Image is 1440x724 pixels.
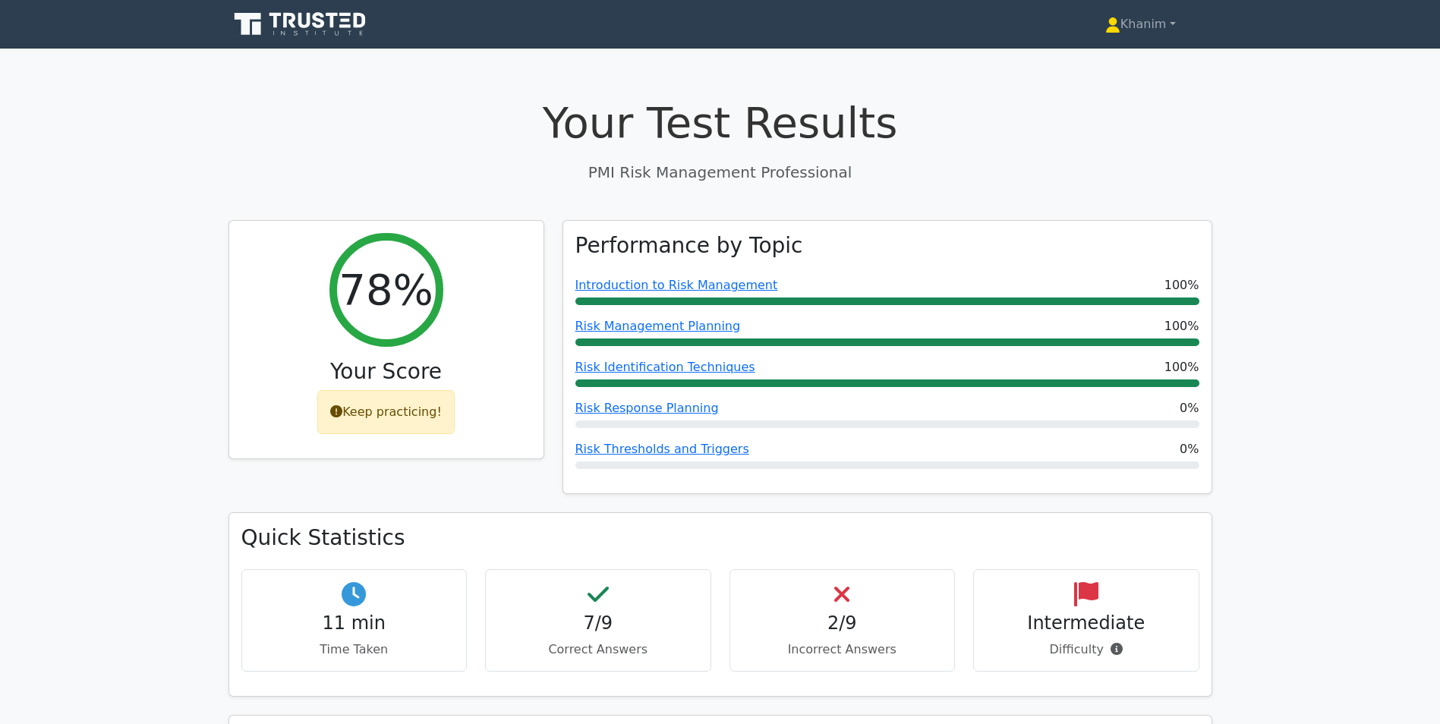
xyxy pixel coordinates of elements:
a: Risk Response Planning [575,401,719,415]
span: 0% [1180,399,1199,417]
a: Introduction to Risk Management [575,278,778,292]
p: Correct Answers [498,641,698,659]
span: 100% [1164,358,1199,376]
h4: 7/9 [498,612,698,634]
div: Keep practicing! [317,390,455,434]
h2: 78% [339,264,433,315]
p: PMI Risk Management Professional [228,161,1212,184]
h4: 2/9 [742,612,943,634]
a: Risk Identification Techniques [575,360,755,374]
h3: Performance by Topic [575,233,803,259]
h4: Intermediate [986,612,1186,634]
span: 100% [1164,317,1199,335]
h1: Your Test Results [228,97,1212,148]
h3: Your Score [241,359,531,385]
span: 100% [1164,276,1199,294]
h4: 11 min [254,612,455,634]
a: Risk Thresholds and Triggers [575,442,749,456]
a: Risk Management Planning [575,319,741,333]
a: Khanim [1069,9,1212,39]
span: 0% [1180,440,1199,458]
p: Incorrect Answers [742,641,943,659]
h3: Quick Statistics [241,525,1199,551]
p: Time Taken [254,641,455,659]
p: Difficulty [986,641,1186,659]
